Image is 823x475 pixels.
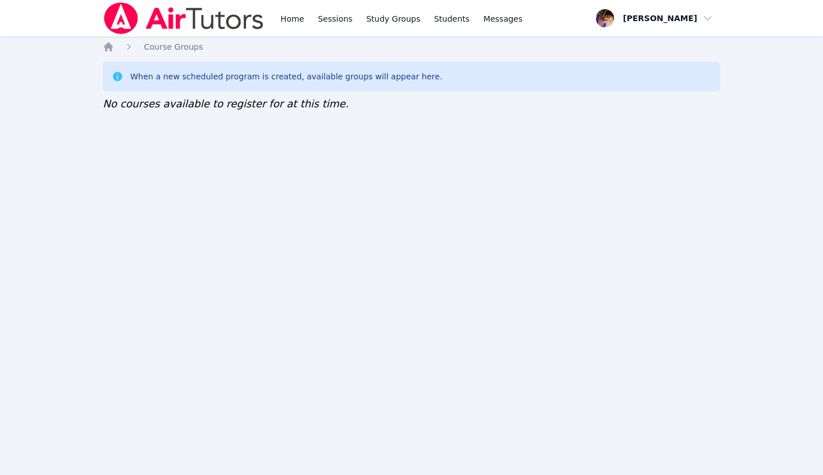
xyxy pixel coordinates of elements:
div: When a new scheduled program is created, available groups will appear here. [130,71,442,82]
span: Messages [483,13,523,25]
nav: Breadcrumb [103,41,720,53]
img: Air Tutors [103,2,264,34]
span: Course Groups [144,42,203,51]
span: No courses available to register for at this time. [103,98,349,110]
a: Course Groups [144,41,203,53]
